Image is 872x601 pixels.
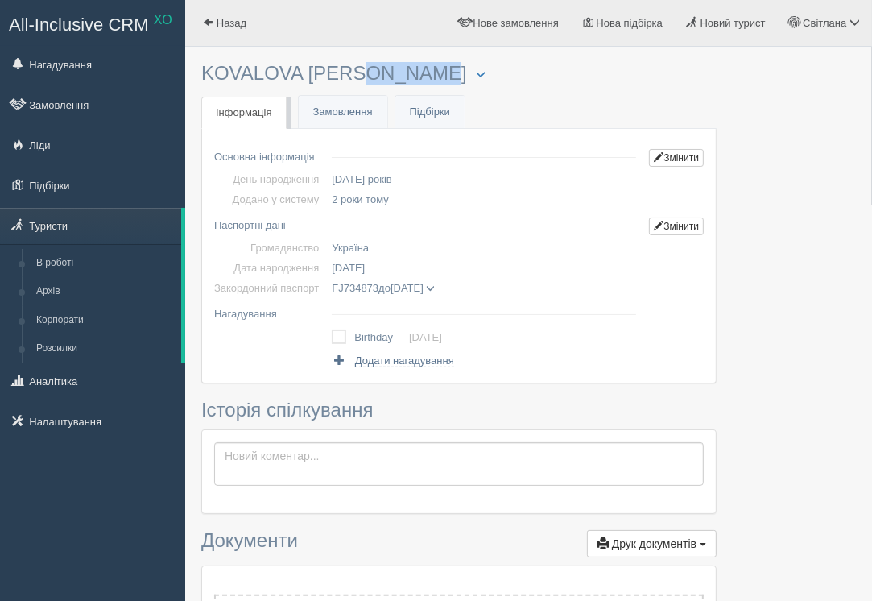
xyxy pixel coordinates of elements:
span: Додати нагадування [355,354,454,367]
a: Замовлення [299,96,387,129]
span: FJ734873 [332,282,378,294]
span: [DATE] [391,282,424,294]
a: Додати нагадування [332,353,453,368]
td: Основна інформація [214,141,325,169]
h3: KOVALOVA [PERSON_NAME] [201,63,717,85]
span: Новий турист [700,17,766,29]
span: [DATE] [332,262,365,274]
span: Інформація [216,106,272,118]
a: Змінити [649,149,704,167]
span: Нове замовлення [473,17,558,29]
span: Світлана [803,17,846,29]
span: Назад [217,17,246,29]
a: Розсилки [29,334,181,363]
a: Корпорати [29,306,181,335]
a: Підбірки [395,96,465,129]
td: Додано у систему [214,189,325,209]
button: Друк документів [587,530,717,557]
a: Інформація [201,97,287,130]
td: Україна [325,238,643,258]
span: 2 роки тому [332,193,388,205]
td: Birthday [354,326,409,349]
a: В роботі [29,249,181,278]
span: Друк документів [612,537,696,550]
h3: Документи [201,530,717,557]
td: [DATE] років [325,169,643,189]
h3: Історія спілкування [201,400,717,421]
span: до [332,282,435,294]
td: Громадянство [214,238,325,258]
a: Архів [29,277,181,306]
a: All-Inclusive CRM XO [1,1,184,45]
a: [DATE] [409,331,442,343]
td: Нагадування [214,298,325,324]
td: Дата народження [214,258,325,278]
td: Закордонний паспорт [214,278,325,298]
td: День народження [214,169,325,189]
sup: XO [154,13,172,27]
span: All-Inclusive CRM [9,15,149,35]
td: Паспортні дані [214,209,325,238]
span: Нова підбірка [596,17,663,29]
a: Змінити [649,218,704,235]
